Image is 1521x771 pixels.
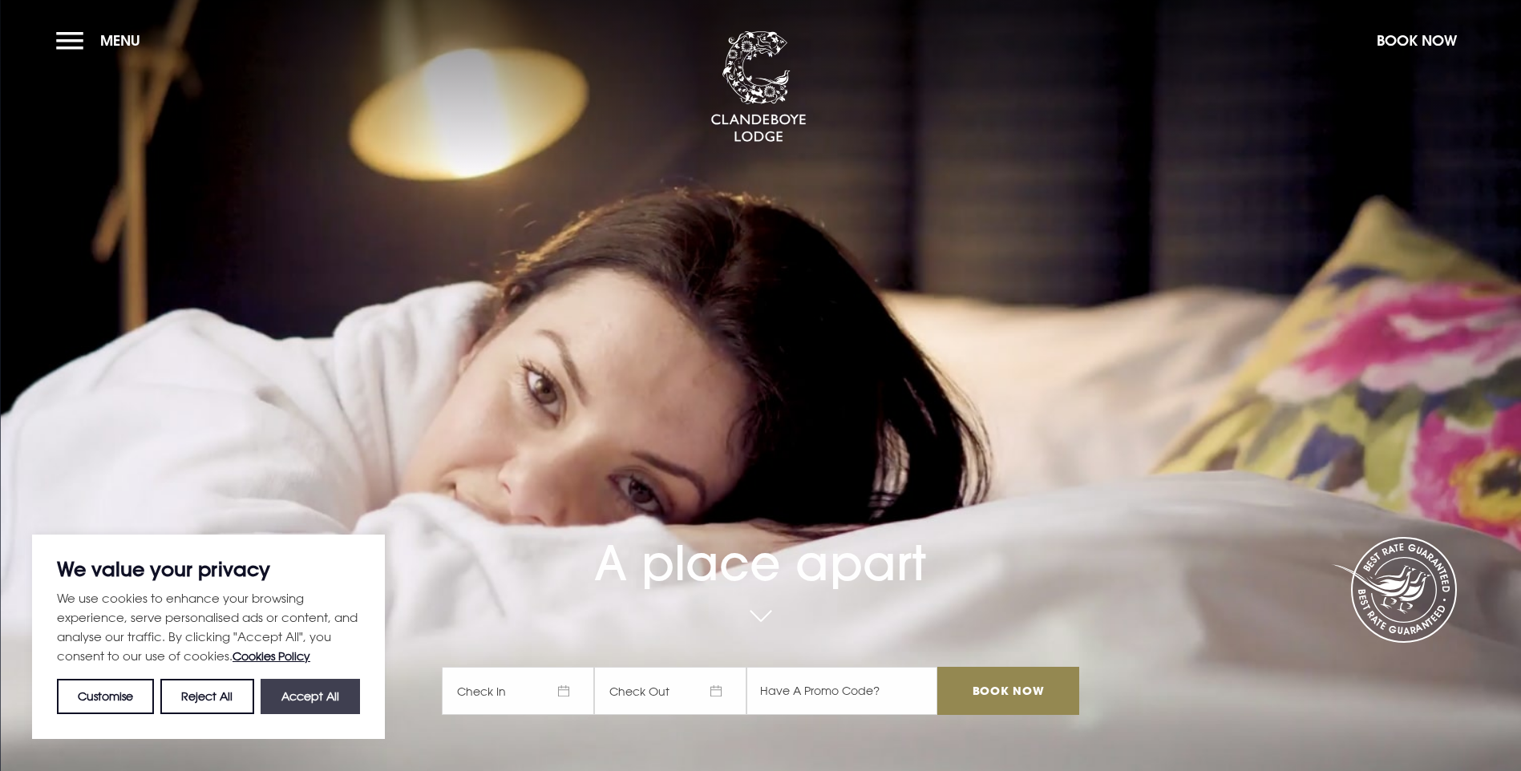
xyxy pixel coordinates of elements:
img: Clandeboye Lodge [710,31,807,143]
div: We value your privacy [32,535,385,739]
span: Menu [100,31,140,50]
input: Have A Promo Code? [746,667,937,715]
button: Book Now [1369,23,1465,58]
span: Check In [442,667,594,715]
input: Book Now [937,667,1078,715]
p: We use cookies to enhance your browsing experience, serve personalised ads or content, and analys... [57,588,360,666]
h1: A place apart [442,487,1078,591]
button: Menu [56,23,148,58]
button: Accept All [261,679,360,714]
a: Cookies Policy [233,649,310,663]
span: Check Out [594,667,746,715]
button: Customise [57,679,154,714]
p: We value your privacy [57,559,360,579]
button: Reject All [160,679,253,714]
